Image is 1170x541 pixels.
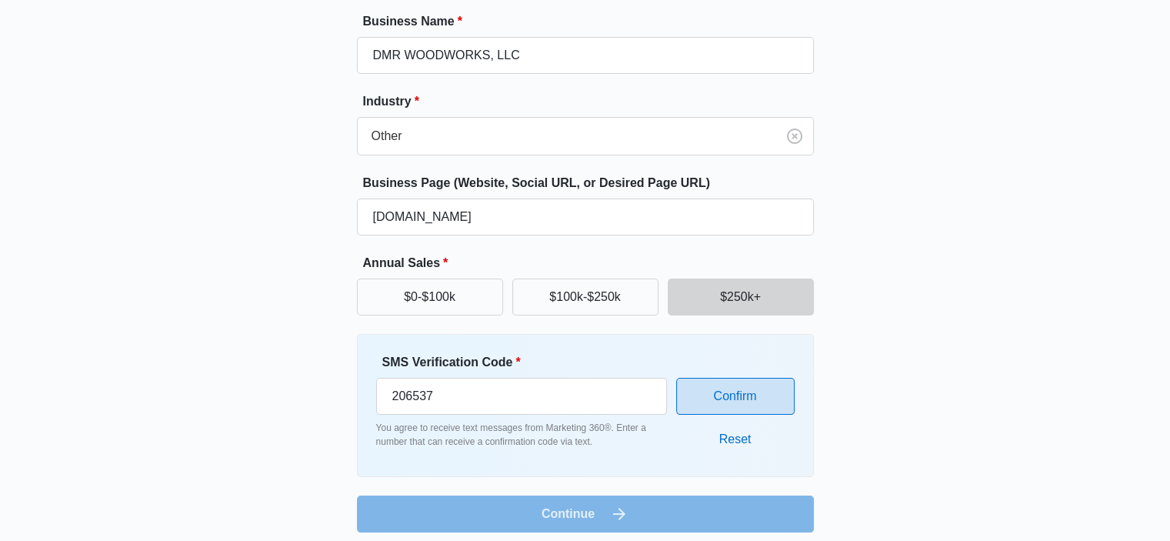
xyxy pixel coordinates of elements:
input: Enter verification code [376,378,667,415]
label: SMS Verification Code [382,353,673,372]
p: You agree to receive text messages from Marketing 360®. Enter a number that can receive a confirm... [376,421,667,449]
label: Business Page (Website, Social URL, or Desired Page URL) [363,174,820,192]
label: Business Name [363,12,820,31]
input: e.g. janesplumbing.com [357,199,814,235]
label: Annual Sales [363,254,820,272]
button: Reset [704,421,767,458]
button: $0-$100k [357,279,503,316]
input: e.g. Jane's Plumbing [357,37,814,74]
button: $250k+ [668,279,814,316]
label: Industry [363,92,820,111]
button: Confirm [676,378,795,415]
button: Clear [782,124,807,149]
button: $100k-$250k [512,279,658,316]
